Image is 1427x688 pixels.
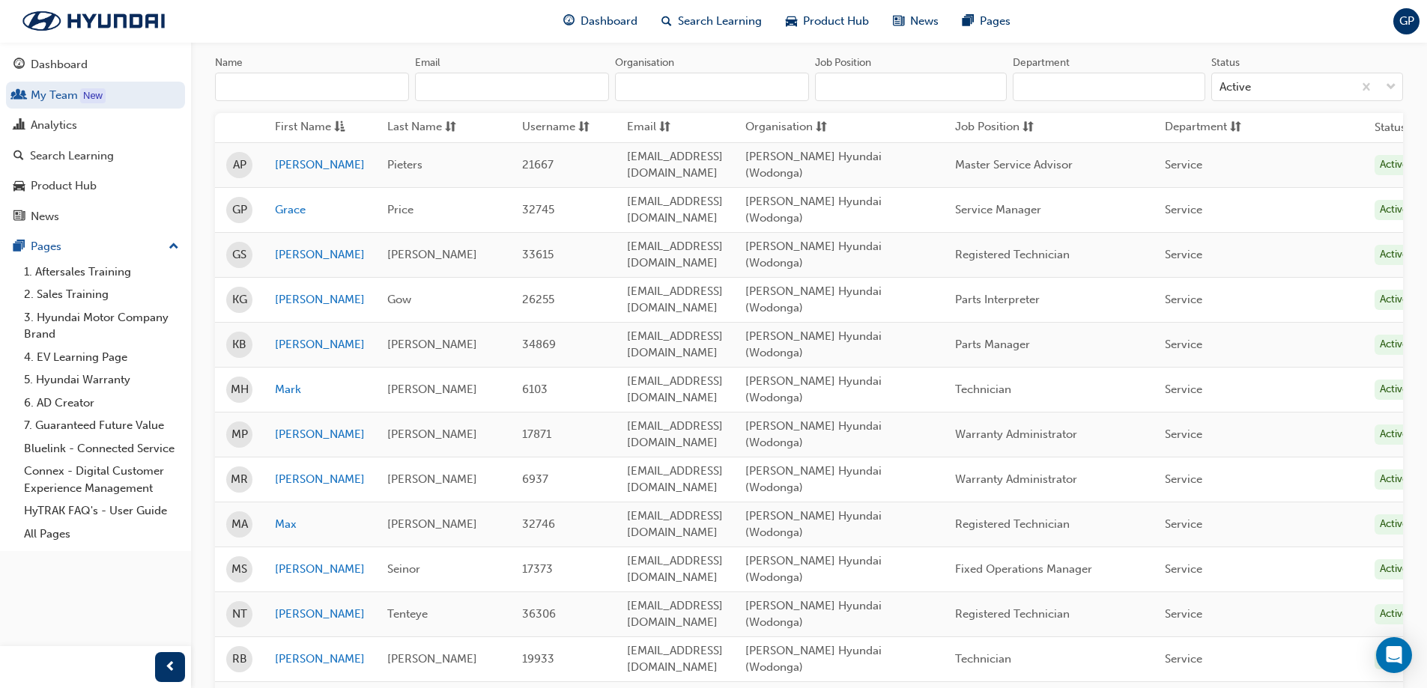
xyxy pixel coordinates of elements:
a: 6. AD Creator [18,392,185,415]
a: [PERSON_NAME] [275,426,365,443]
a: [PERSON_NAME] [275,336,365,353]
button: First Nameasc-icon [275,118,357,137]
button: Last Namesorting-icon [387,118,470,137]
span: prev-icon [165,658,176,677]
input: Email [415,73,609,101]
span: Service [1165,158,1202,171]
span: sorting-icon [578,118,590,137]
span: guage-icon [563,12,575,31]
a: [PERSON_NAME] [275,471,365,488]
a: search-iconSearch Learning [649,6,774,37]
span: 6103 [522,383,548,396]
a: Analytics [6,112,185,139]
span: Warranty Administrator [955,472,1077,486]
span: [EMAIL_ADDRESS][DOMAIN_NAME] [627,329,723,360]
span: Service [1165,517,1202,531]
span: [PERSON_NAME] [387,517,477,531]
div: Organisation [615,55,674,70]
button: Emailsorting-icon [627,118,709,137]
span: Technician [955,383,1011,396]
div: Active [1375,335,1414,355]
div: Active [1375,380,1414,400]
span: Organisation [745,118,813,137]
div: Name [215,55,243,70]
span: [EMAIL_ADDRESS][DOMAIN_NAME] [627,284,723,315]
div: Active [1220,79,1251,96]
div: Active [1375,155,1414,175]
a: [PERSON_NAME] [275,651,365,668]
span: Service [1165,203,1202,216]
span: asc-icon [334,118,345,137]
span: Technician [955,652,1011,666]
div: Email [415,55,440,70]
a: 1. Aftersales Training [18,261,185,284]
span: news-icon [893,12,904,31]
a: My Team [6,82,185,109]
button: Job Positionsorting-icon [955,118,1037,137]
span: [EMAIL_ADDRESS][DOMAIN_NAME] [627,509,723,540]
span: 19933 [522,652,554,666]
a: Trak [7,5,180,37]
span: 17871 [522,427,551,441]
span: [EMAIL_ADDRESS][DOMAIN_NAME] [627,240,723,270]
div: Analytics [31,117,77,134]
span: [PERSON_NAME] Hyundai (Wodonga) [745,644,882,675]
span: NT [232,606,247,623]
button: GP [1393,8,1420,34]
input: Name [215,73,409,101]
span: Service [1165,472,1202,486]
span: Gow [387,293,411,306]
span: Warranty Administrator [955,427,1077,441]
span: GP [232,201,247,219]
div: Department [1013,55,1070,70]
span: Pages [980,13,1011,30]
span: guage-icon [13,58,25,72]
span: [PERSON_NAME] Hyundai (Wodonga) [745,599,882,630]
span: Fixed Operations Manager [955,562,1092,576]
span: Last Name [387,118,442,137]
div: Open Intercom Messenger [1376,637,1412,673]
button: Usernamesorting-icon [522,118,605,137]
span: MP [231,426,248,443]
span: 33615 [522,248,554,261]
span: Service [1165,383,1202,396]
span: Master Service Advisor [955,158,1073,171]
span: sorting-icon [445,118,456,137]
span: [PERSON_NAME] Hyundai (Wodonga) [745,284,882,315]
span: [PERSON_NAME] [387,338,477,351]
span: Dashboard [581,13,637,30]
span: 6937 [522,472,548,486]
a: [PERSON_NAME] [275,156,365,174]
div: News [31,208,59,225]
button: DashboardMy TeamAnalyticsSearch LearningProduct HubNews [6,48,185,233]
a: Max [275,516,365,533]
a: Grace [275,201,365,219]
button: Pages [6,233,185,261]
span: Parts Interpreter [955,293,1040,306]
span: [PERSON_NAME] Hyundai (Wodonga) [745,329,882,360]
span: [EMAIL_ADDRESS][DOMAIN_NAME] [627,554,723,585]
button: Organisationsorting-icon [745,118,828,137]
a: Dashboard [6,51,185,79]
span: Tenteye [387,607,428,621]
a: News [6,203,185,231]
a: [PERSON_NAME] [275,291,365,308]
span: news-icon [13,210,25,224]
span: [PERSON_NAME] [387,248,477,261]
a: news-iconNews [881,6,951,37]
a: 7. Guaranteed Future Value [18,414,185,437]
a: [PERSON_NAME] [275,561,365,578]
span: down-icon [1386,78,1396,97]
span: RB [232,651,247,668]
span: [PERSON_NAME] Hyundai (Wodonga) [745,240,882,270]
a: Product Hub [6,172,185,200]
span: Email [627,118,656,137]
div: Active [1375,245,1414,265]
span: Pieters [387,158,422,171]
a: Search Learning [6,142,185,170]
span: News [910,13,939,30]
input: Organisation [615,73,809,101]
span: sorting-icon [659,118,670,137]
div: Active [1375,649,1414,669]
a: HyTRAK FAQ's - User Guide [18,499,185,523]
